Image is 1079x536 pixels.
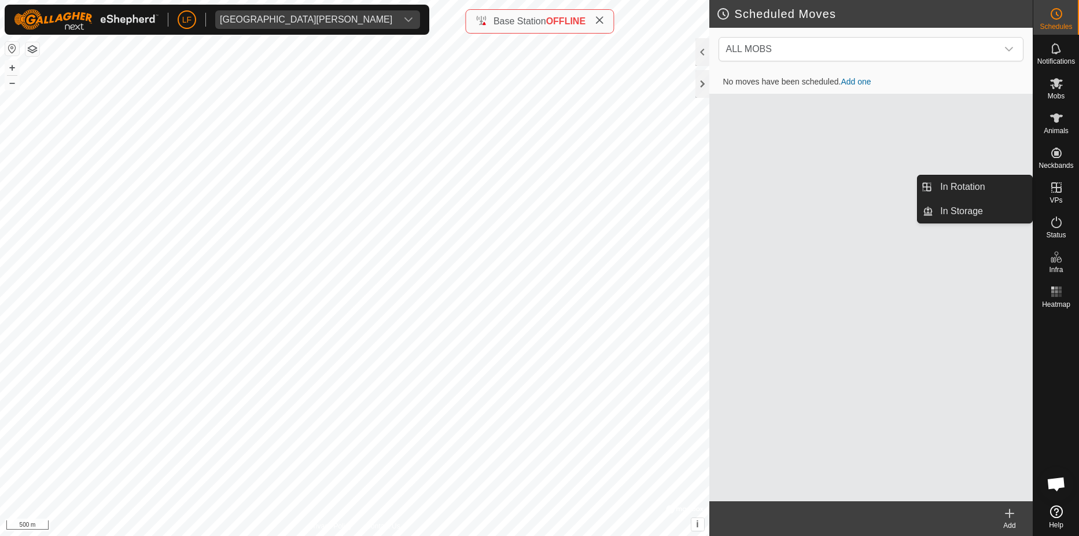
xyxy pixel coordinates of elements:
[5,61,19,75] button: +
[1037,58,1075,65] span: Notifications
[14,9,159,30] img: Gallagher Logo
[546,16,585,26] span: OFFLINE
[933,200,1032,223] a: In Storage
[1039,467,1074,501] div: Open chat
[1049,266,1063,273] span: Infra
[714,77,881,86] span: No moves have been scheduled.
[494,16,546,26] span: Base Station
[716,7,1033,21] h2: Scheduled Moves
[726,44,772,54] span: ALL MOBS
[1033,501,1079,533] a: Help
[691,518,704,531] button: i
[721,38,998,61] span: ALL MOBS
[5,76,19,90] button: –
[940,204,983,218] span: In Storage
[5,42,19,56] button: Reset Map
[918,175,1032,199] li: In Rotation
[940,180,985,194] span: In Rotation
[1049,197,1062,204] span: VPs
[997,38,1021,61] div: dropdown trigger
[841,77,871,86] a: Add one
[220,15,392,24] div: [GEOGRAPHIC_DATA][PERSON_NAME]
[1046,232,1066,238] span: Status
[215,10,397,29] span: Fort Nelson
[1042,301,1070,308] span: Heatmap
[1039,162,1073,169] span: Neckbands
[366,521,400,531] a: Contact Us
[182,14,192,26] span: LF
[1048,93,1065,100] span: Mobs
[696,519,698,529] span: i
[25,42,39,56] button: Map Layers
[933,175,1032,199] a: In Rotation
[1044,127,1069,134] span: Animals
[918,200,1032,223] li: In Storage
[309,521,352,531] a: Privacy Policy
[397,10,420,29] div: dropdown trigger
[1049,522,1063,528] span: Help
[1040,23,1072,30] span: Schedules
[986,520,1033,531] div: Add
